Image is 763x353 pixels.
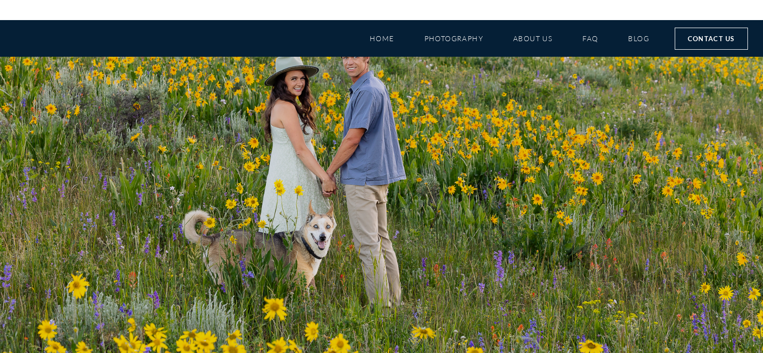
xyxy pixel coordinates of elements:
[424,30,483,47] a: Photography
[628,30,649,47] a: Blog
[513,30,552,47] a: About Us
[14,24,100,53] img: Mountain Magic Media photography logo Crested Butte Photographer
[688,33,735,44] span: Contact Us
[582,30,598,47] a: FAQ
[675,28,748,50] a: Contact Us
[370,30,650,47] nav: Menu
[370,30,394,47] a: Home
